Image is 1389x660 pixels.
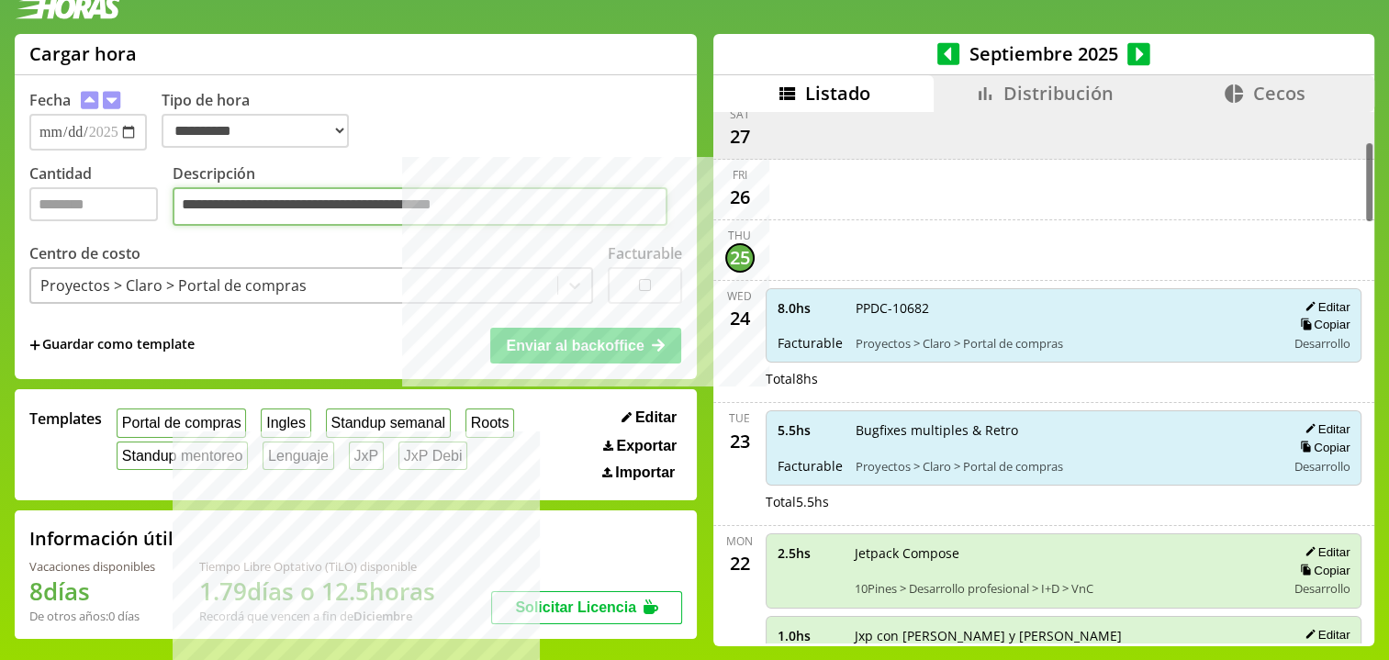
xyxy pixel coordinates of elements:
div: 27 [725,122,755,151]
span: Importar [615,464,675,481]
div: Recordá que vencen a fin de [199,608,435,624]
h1: 1.79 días o 12.5 horas [199,575,435,608]
span: +Guardar como template [29,335,195,355]
span: + [29,335,40,355]
select: Tipo de hora [162,114,349,148]
label: Cantidad [29,163,173,230]
span: Desarrollo [1294,335,1350,352]
span: PPDC-10682 [856,299,1273,317]
span: Proyectos > Claro > Portal de compras [856,335,1273,352]
span: Listado [805,81,870,106]
button: Roots [465,408,514,437]
div: Sat [730,106,750,122]
span: 8.0 hs [778,299,843,317]
div: Fri [733,167,747,183]
label: Centro de costo [29,243,140,263]
button: Copiar [1294,317,1350,332]
div: 23 [725,426,755,455]
span: Facturable [778,334,843,352]
span: Distribución [1003,81,1114,106]
label: Tipo de hora [162,90,364,151]
div: Total 5.5 hs [766,493,1362,510]
span: 10Pines > Desarrollo profesional > I+D > VnC [855,580,1273,597]
div: Vacaciones disponibles [29,558,155,575]
div: 26 [725,183,755,212]
span: Septiembre 2025 [959,41,1127,66]
h1: 8 días [29,575,155,608]
button: Editar [1299,421,1350,437]
input: Cantidad [29,187,158,221]
span: Cecos [1252,81,1305,106]
button: Copiar [1294,440,1350,455]
span: Jxp con [PERSON_NAME] y [PERSON_NAME] [855,627,1273,644]
button: Editar [1299,299,1350,315]
h1: Cargar hora [29,41,137,66]
span: 5.5 hs [778,421,843,439]
b: Diciembre [353,608,412,624]
span: Solicitar Licencia [515,599,636,615]
div: Wed [727,288,752,304]
span: Desarrollo [1294,458,1350,475]
span: Facturable [778,457,843,475]
button: Editar [1299,627,1350,643]
button: Solicitar Licencia [491,591,682,624]
textarea: Descripción [173,187,667,226]
button: JxP [349,442,384,470]
div: Proyectos > Claro > Portal de compras [40,275,307,296]
span: Proyectos > Claro > Portal de compras [856,458,1273,475]
div: 25 [725,243,755,273]
button: Ingles [261,408,310,437]
button: JxP Debi [398,442,467,470]
div: 24 [725,304,755,333]
div: scrollable content [713,112,1374,643]
label: Facturable [608,243,682,263]
button: Lenguaje [263,442,333,470]
h2: Información útil [29,526,174,551]
button: Standup semanal [326,408,451,437]
span: Jetpack Compose [855,544,1273,562]
button: Copiar [1294,563,1350,578]
span: 2.5 hs [778,544,842,562]
label: Descripción [173,163,682,230]
div: Tiempo Libre Optativo (TiLO) disponible [199,558,435,575]
button: Editar [1299,544,1350,560]
div: Tue [729,410,750,426]
div: Mon [726,533,753,549]
span: Exportar [616,438,677,454]
span: Templates [29,408,102,429]
div: De otros años: 0 días [29,608,155,624]
div: Thu [728,228,751,243]
button: Editar [616,408,682,427]
label: Fecha [29,90,71,110]
span: Editar [635,409,677,426]
span: Desarrollo [1294,580,1350,597]
button: Portal de compras [117,408,246,437]
div: Total 8 hs [766,370,1362,387]
span: Enviar al backoffice [506,338,644,353]
button: Standup mentoreo [117,442,248,470]
div: 22 [725,549,755,578]
span: 1.0 hs [778,627,842,644]
span: Bugfixes multiples & Retro [856,421,1273,439]
button: Enviar al backoffice [490,328,681,363]
button: Exportar [598,437,682,455]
